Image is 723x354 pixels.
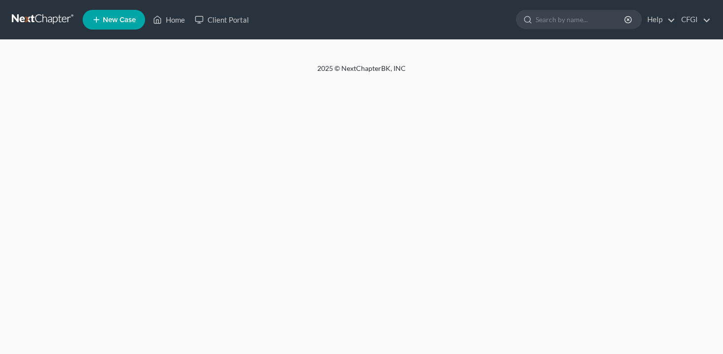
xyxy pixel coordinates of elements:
div: 2025 © NextChapterBK, INC [81,64,642,81]
a: CFGI [676,11,711,29]
a: Help [642,11,675,29]
a: Client Portal [190,11,254,29]
span: New Case [103,16,136,24]
input: Search by name... [536,10,626,29]
a: Home [148,11,190,29]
